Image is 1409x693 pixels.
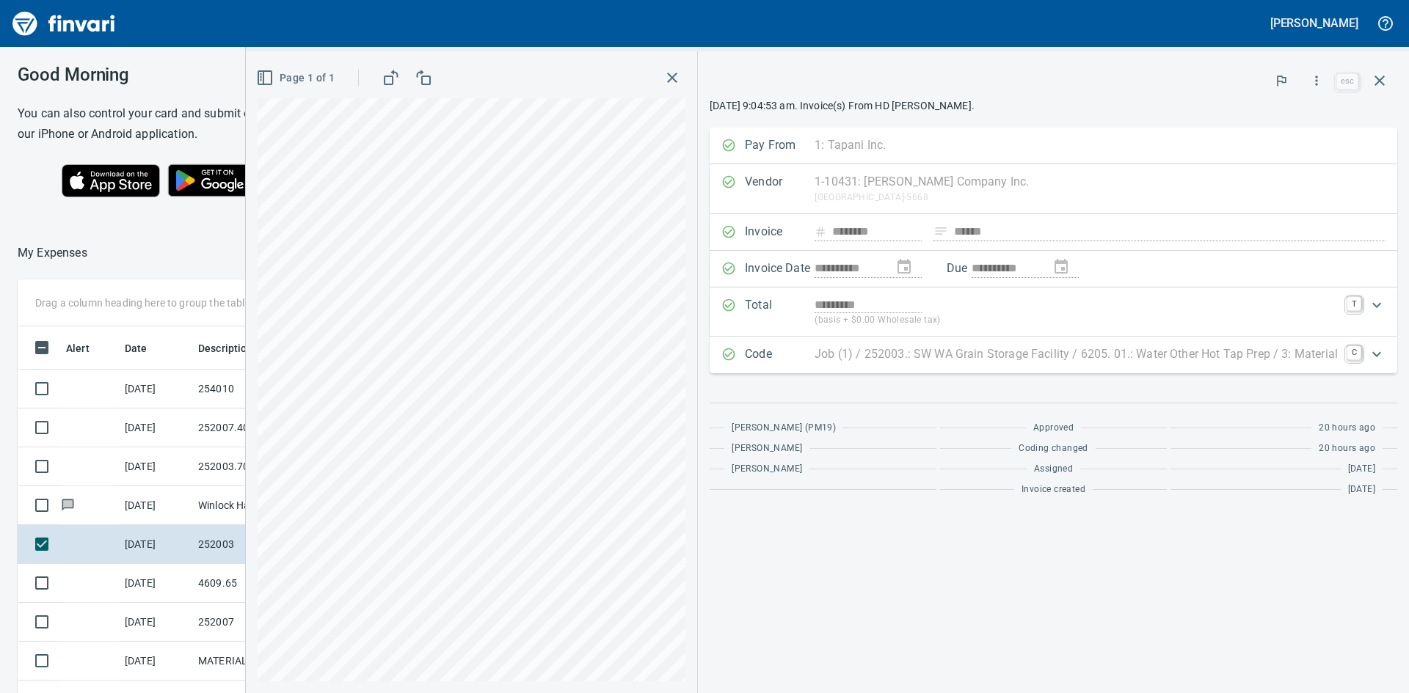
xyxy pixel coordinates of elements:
span: Invoice created [1022,483,1085,497]
span: Alert [66,340,90,357]
span: Page 1 of 1 [259,69,335,87]
span: [PERSON_NAME] (PM19) [732,421,836,436]
span: Coding changed [1019,441,1088,456]
p: Total [745,296,815,328]
span: Close invoice [1333,63,1397,98]
td: 252003.7016 [192,447,324,486]
td: 252007 [192,603,324,642]
button: More [1300,65,1333,97]
p: Job (1) / 252003.: SW WA Grain Storage Facility / 6205. 01.: Water Other Hot Tap Prep / 3: Material [815,345,1338,363]
span: Date [125,340,167,357]
a: C [1347,345,1361,360]
img: Download on the App Store [62,164,160,197]
a: esc [1336,73,1358,89]
div: Expand [710,337,1397,373]
span: 20 hours ago [1319,441,1375,456]
a: T [1347,296,1361,311]
p: [DATE] 9:04:53 am. Invoice(s) From HD [PERSON_NAME]. [710,98,1397,113]
p: (basis + $0.00 Wholesale tax) [815,313,1338,328]
span: Approved [1033,421,1074,436]
span: Alert [66,340,109,357]
img: Finvari [9,6,119,41]
td: [DATE] [119,486,192,525]
h6: You can also control your card and submit expenses from our iPhone or Android application. [18,103,330,144]
p: My Expenses [18,244,87,262]
span: Date [125,340,148,357]
td: [DATE] [119,370,192,408]
span: 20 hours ago [1319,421,1375,436]
span: Assigned [1034,462,1073,477]
td: [DATE] [119,603,192,642]
span: [DATE] [1348,462,1375,477]
td: Winlock Hardware Winlock WA [192,486,324,525]
td: [DATE] [119,564,192,603]
td: [DATE] [119,642,192,681]
td: 252007.4007 [192,408,324,447]
td: [DATE] [119,408,192,447]
span: [PERSON_NAME] [732,462,802,477]
span: [DATE] [1348,483,1375,497]
td: [DATE] [119,447,192,486]
span: Description [198,340,253,357]
td: 254010 [192,370,324,408]
span: Has messages [60,500,76,510]
span: Description [198,340,272,357]
div: Expand [710,287,1397,337]
td: [DATE] [119,525,192,564]
td: MATERIAL [192,642,324,681]
button: Page 1 of 1 [253,65,341,92]
h5: [PERSON_NAME] [1270,15,1358,31]
button: [PERSON_NAME] [1267,12,1362,34]
nav: breadcrumb [18,244,87,262]
span: [PERSON_NAME] [732,441,802,456]
img: Get it on Google Play [160,156,286,205]
td: 252003 [192,525,324,564]
p: Code [745,345,815,364]
p: Drag a column heading here to group the table [35,296,250,310]
h3: Good Morning [18,65,330,85]
td: 4609.65 [192,564,324,603]
button: Flag [1265,65,1297,97]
